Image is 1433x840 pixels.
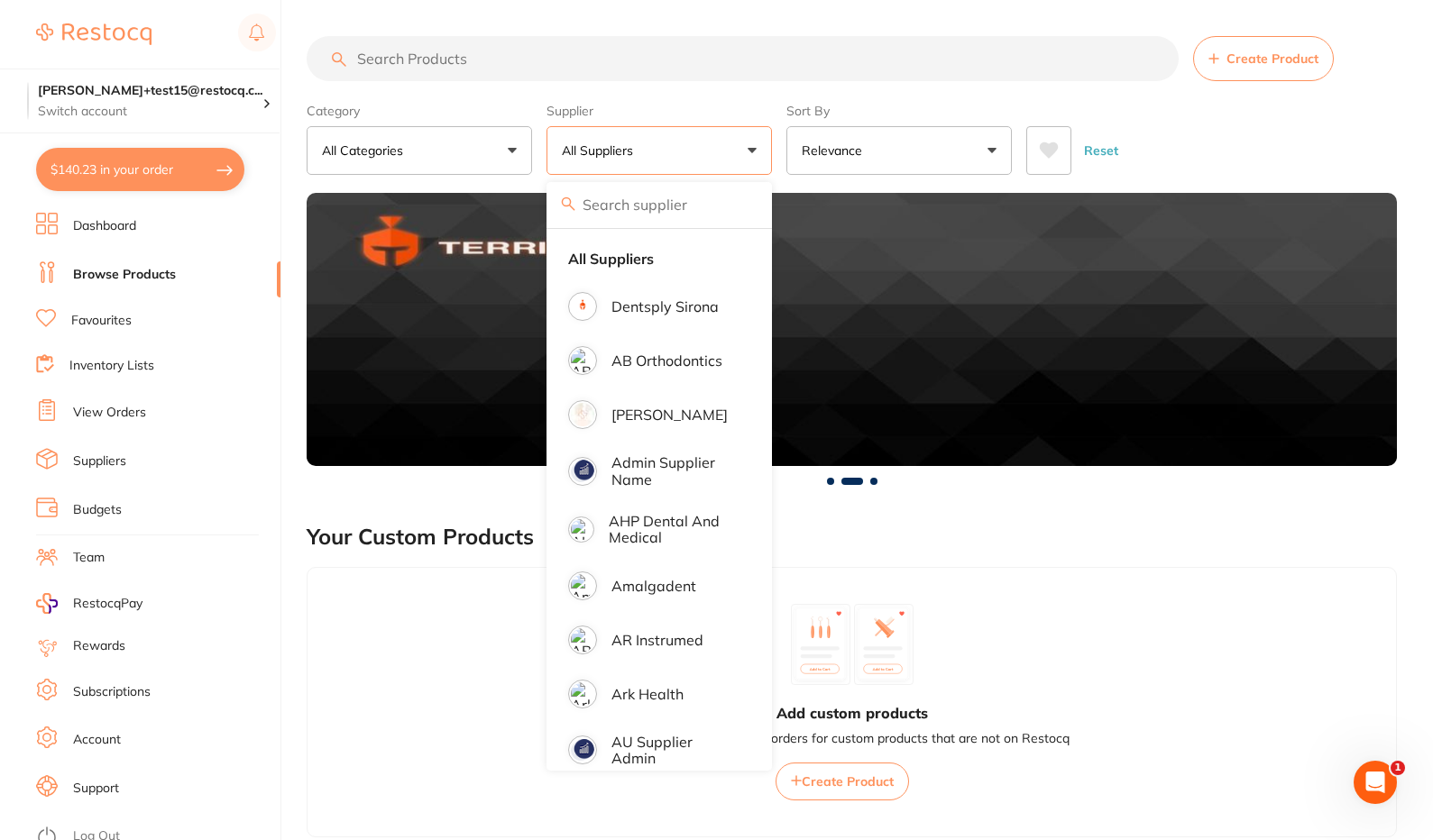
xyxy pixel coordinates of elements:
h2: Your Custom Products [307,525,534,550]
img: AU Supplier Admin [571,738,594,762]
img: Adam Dental [571,403,594,426]
span: Create Product [1226,51,1318,66]
p: Amalgadent [611,578,696,594]
p: Easily create and place orders for custom products that are not on Restocq [635,730,1070,748]
button: Create Product [1193,36,1334,81]
a: Team [73,549,105,567]
p: AR Instrumed [611,632,703,648]
p: Switch account [38,103,262,121]
img: AR Instrumed [571,628,594,652]
img: custom_product_2 [854,604,914,685]
p: AHP Dental and Medical [609,513,739,546]
img: Ark Health [571,682,594,706]
a: Restocq Logo [36,14,152,55]
a: Support [73,780,119,798]
img: Dentsply Sirona [571,295,594,318]
label: Supplier [547,103,772,119]
a: View Orders [73,404,146,422]
a: Budgets [73,501,122,519]
img: Restocq Logo [36,23,152,45]
p: [PERSON_NAME] [611,406,728,423]
iframe: Intercom live chat [1354,761,1397,804]
button: Create Product [776,762,909,800]
button: $140.23 in your order [36,148,244,191]
p: Ark Health [611,686,684,702]
img: Amalgadent [571,574,594,598]
input: Search supplier [547,182,772,227]
label: Category [307,103,532,119]
span: Create Product [802,773,894,790]
p: AU Supplier Admin [611,734,739,767]
img: custom_product_1 [791,604,850,685]
a: Rewards [73,637,125,655]
li: Clear selection [554,240,765,278]
button: All Categories [307,126,532,175]
a: RestocqPay [36,593,142,614]
a: Inventory Lists [69,357,154,375]
a: Subscriptions [73,683,151,701]
p: All Categories [322,142,410,160]
a: Suppliers [73,452,126,470]
label: Sort By [786,103,1012,119]
p: Relevance [802,142,869,160]
img: Browse Products [307,193,1397,465]
button: All Suppliers [547,126,772,175]
a: Dashboard [73,217,136,235]
img: Admin supplier name [571,460,594,483]
p: All Suppliers [562,142,640,160]
h3: Add custom products [776,703,928,723]
a: Browse Products [73,266,176,284]
img: AHP Dental and Medical [571,519,592,540]
button: Reset [1079,126,1124,175]
span: 1 [1391,761,1405,775]
p: AB Orthodontics [611,352,722,369]
h4: trisha+test15@restocq.com [38,82,262,100]
p: Dentsply Sirona [611,298,719,315]
strong: All Suppliers [568,251,654,267]
img: AB Orthodontics [571,349,594,372]
input: Search Products [307,36,1179,81]
a: Account [73,731,121,749]
p: Admin supplier name [611,454,739,488]
a: Favourites [71,312,132,330]
span: RestocqPay [73,595,142,613]
button: Relevance [786,126,1012,175]
img: RestocqPay [36,593,58,614]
